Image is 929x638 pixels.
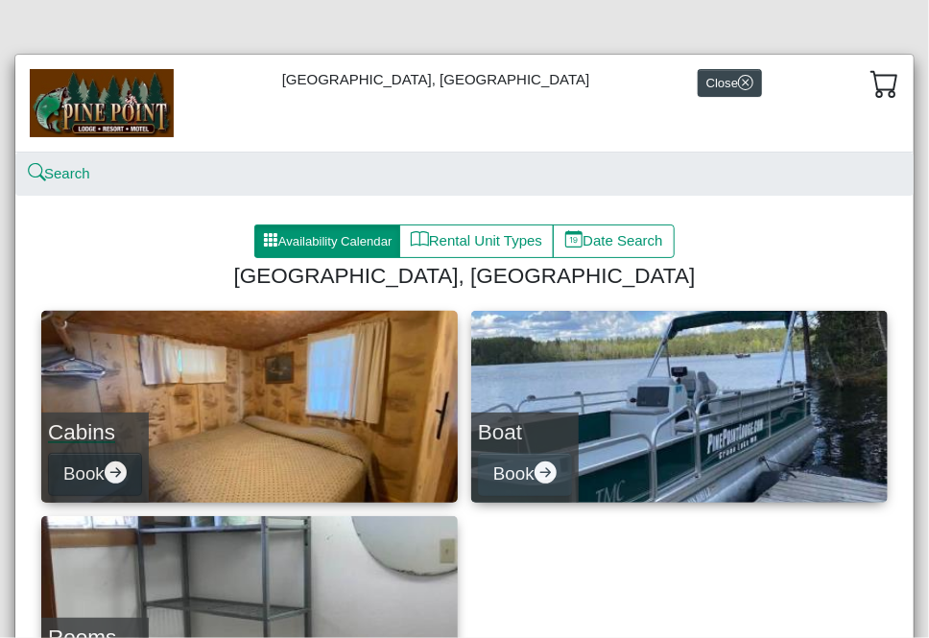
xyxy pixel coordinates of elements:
button: Bookarrow right circle fill [48,453,142,496]
h4: [GEOGRAPHIC_DATA], [GEOGRAPHIC_DATA] [49,263,880,289]
button: bookRental Unit Types [399,224,554,259]
svg: cart [870,69,899,98]
svg: search [30,166,44,180]
svg: arrow right circle fill [535,461,557,484]
img: b144ff98-a7e1-49bd-98da-e9ae77355310.jpg [30,69,174,136]
h4: Boat [478,419,572,445]
a: searchSearch [30,165,90,181]
h4: Cabins [48,419,142,445]
svg: x circle [738,75,753,90]
button: calendar dateDate Search [553,224,675,259]
svg: book [411,230,429,248]
button: Closex circle [698,69,762,97]
svg: arrow right circle fill [105,461,127,484]
div: [GEOGRAPHIC_DATA], [GEOGRAPHIC_DATA] [15,55,914,152]
svg: grid3x3 gap fill [263,232,278,248]
button: grid3x3 gap fillAvailability Calendar [254,224,400,259]
button: Bookarrow right circle fill [478,453,572,496]
svg: calendar date [565,230,584,248]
